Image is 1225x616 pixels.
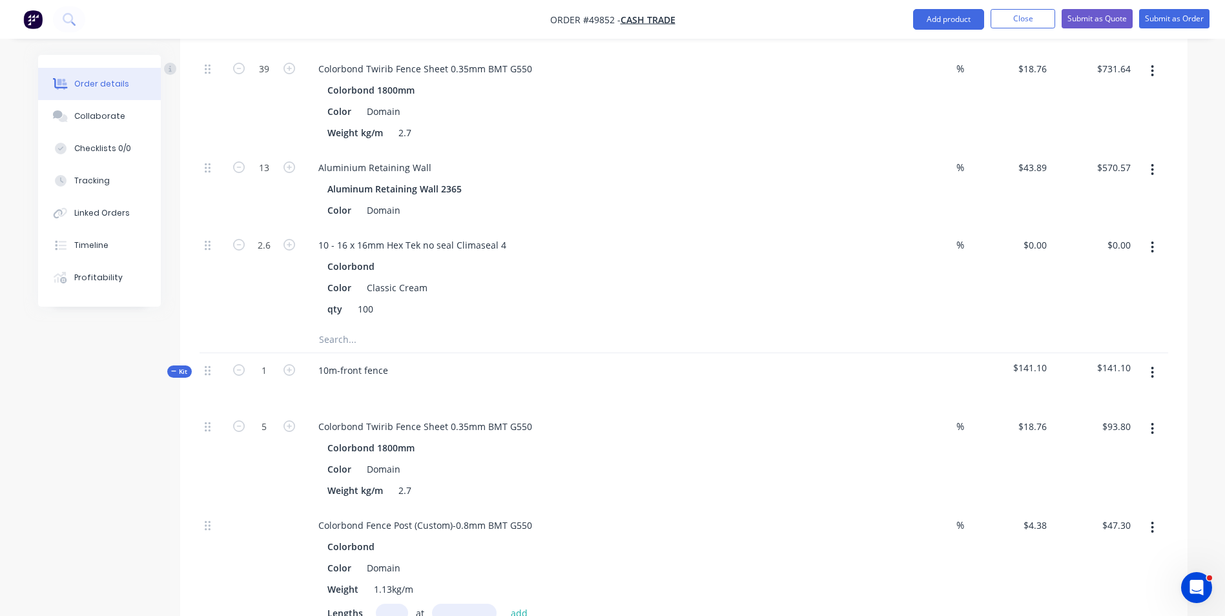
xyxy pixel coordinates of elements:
[308,236,517,254] div: 10 - 16 x 16mm Hex Tek no seal Climaseal 4
[23,10,43,29] img: Factory
[362,559,406,577] div: Domain
[74,175,109,187] div: Tracking
[327,438,420,457] div: Colorbond 1800mm
[1062,9,1133,28] button: Submit as Quote
[322,300,347,318] div: qty
[362,460,406,478] div: Domain
[308,417,542,436] div: Colorbond Twirib Fence Sheet 0.35mm BMT G550
[322,201,356,220] div: Color
[74,143,130,154] div: Checklists 0/0
[74,207,129,219] div: Linked Orders
[956,160,964,175] span: %
[393,123,417,142] div: 2.7
[167,365,192,378] button: Kit
[322,278,356,297] div: Color
[38,262,161,294] button: Profitability
[322,481,388,500] div: Weight kg/m
[38,100,161,132] button: Collaborate
[327,81,420,99] div: Colorbond 1800mm
[322,580,364,599] div: Weight
[171,367,188,376] span: Kit
[322,102,356,121] div: Color
[322,559,356,577] div: Color
[913,9,984,30] button: Add product
[550,14,621,26] span: Order #49852 -
[74,240,108,251] div: Timeline
[74,110,125,122] div: Collaborate
[308,59,542,78] div: Colorbond Twirib Fence Sheet 0.35mm BMT G550
[327,257,380,276] div: Colorbond
[38,132,161,165] button: Checklists 0/0
[1181,572,1212,603] iframe: Intercom live chat
[74,78,129,90] div: Order details
[308,361,398,380] div: 10m-front fence
[322,460,356,478] div: Color
[956,518,964,533] span: %
[956,61,964,76] span: %
[362,278,433,297] div: Classic Cream
[1057,361,1131,375] span: $141.10
[308,516,542,535] div: Colorbond Fence Post (Custom)-0.8mm BMT G550
[1139,9,1210,28] button: Submit as Order
[353,300,378,318] div: 100
[369,580,418,599] div: 1.13kg/m
[362,102,406,121] div: Domain
[393,481,417,500] div: 2.7
[318,327,577,353] input: Search...
[327,180,467,198] div: Aluminum Retaining Wall 2365
[621,14,675,26] a: Cash Trade
[74,272,122,283] div: Profitability
[38,165,161,197] button: Tracking
[956,238,964,252] span: %
[991,9,1055,28] button: Close
[327,537,380,556] div: Colorbond
[308,158,442,177] div: Aluminium Retaining Wall
[362,201,406,220] div: Domain
[973,361,1047,375] span: $141.10
[322,123,388,142] div: Weight kg/m
[38,197,161,229] button: Linked Orders
[38,68,161,100] button: Order details
[956,419,964,434] span: %
[38,229,161,262] button: Timeline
